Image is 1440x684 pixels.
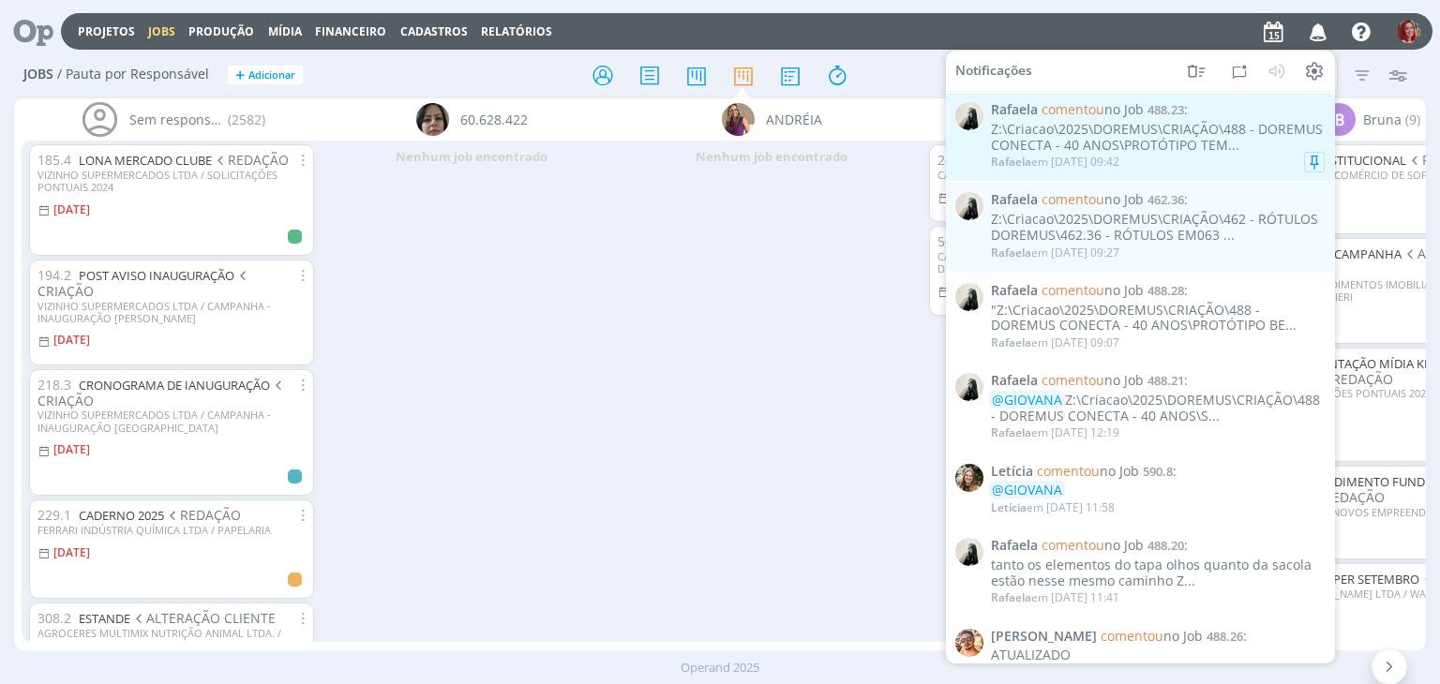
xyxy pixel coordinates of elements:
span: (9) [1405,110,1420,129]
div: Z:\Criacao\2025\DOREMUS\CRIAÇÃO\488 - DOREMUS CONECTA - 40 ANOS\PROTÓTIPO TEM... [991,122,1325,154]
div: VIZINHO SUPERMERCADOS LTDA / CAMPANHA - INAUGURAÇÃO [PERSON_NAME] [37,300,306,324]
span: Bruna [1363,110,1402,129]
span: REDAÇÃO [212,151,289,169]
span: 308.2 [37,609,71,627]
span: 262.14 [937,151,979,169]
span: 185.4 [37,151,71,169]
span: 194.2 [37,266,71,284]
span: [DATE] [53,332,90,348]
span: 488.23 [1147,101,1184,118]
span: no Job [1042,100,1144,118]
div: Z:\Criacao\2025\DOREMUS\CRIAÇÃO\462 - RÓTULOS DOREMUS\462.36 - RÓTULOS EM063 ... [991,212,1325,244]
span: ALTERAÇÃO CLIENTE [130,609,276,627]
div: VIZINHO SUPERMERCADOS LTDA / CAMPANHA - INAUGURAÇÃO [GEOGRAPHIC_DATA] [37,409,306,433]
button: Projetos [72,24,141,39]
span: comentou [1042,371,1104,389]
div: VIZINHO SUPERMERCADOS LTDA / SOLICITAÇÕES PONTUAIS 2024 [37,169,306,193]
span: ANDRÉIA [766,110,822,129]
a: Financeiro [315,23,386,39]
span: 60.628.422 [460,110,528,129]
div: AGROCERES MULTIMIX NUTRIÇÃO ANIMAL LTDA. / EVENTOS | Dia de [GEOGRAPHIC_DATA] 2025 [37,627,306,651]
span: REDAÇÃO [1316,370,1393,388]
div: Z:\Criacao\2025\DOREMUS\CRIAÇÃO\488 - DOREMUS CONECTA - 40 ANOS\S... [991,393,1325,424]
div: ATUALIZADO [991,647,1325,663]
span: Jobs [23,67,53,82]
div: em [DATE] 09:07 [991,336,1119,349]
div: CAPRETZ EMPREENDIMENTOS IMOBILIARIOS LTDA / DIAMOND RESIDENCIAL [937,250,1206,275]
span: no Job [1042,536,1144,554]
span: Cadastros [400,23,468,39]
button: Jobs [142,24,181,39]
span: Letícia [991,463,1033,479]
span: comentou [1042,536,1104,554]
span: comentou [1042,190,1104,208]
img: V [955,628,983,656]
button: Produção [183,24,260,39]
span: no Job [1042,190,1144,208]
span: : [991,373,1325,389]
span: no Job [1037,461,1139,479]
a: Mídia [268,23,302,39]
div: Nenhum job encontrado [322,141,622,174]
div: FERRARI INDÚSTRIA QUÍMICA LTDA / PAPELARIA [37,524,306,536]
div: - - - [922,320,1222,339]
span: 488.26 [1207,627,1243,644]
span: Rafaela [991,538,1038,554]
button: G [1396,15,1421,48]
img: R [955,192,983,220]
span: REDAÇÃO [164,506,241,524]
div: em [DATE] 11:41 [991,591,1119,604]
span: 229.1 [37,506,71,524]
span: 590.8 [1143,462,1173,479]
button: Mídia [262,24,307,39]
div: tanto os elementos do tapa olhos quanto da sacola estão nesse mesmo caminho Z... [991,558,1325,589]
span: 501.4 [937,232,971,250]
div: em [DATE] 11:58 [991,501,1115,514]
span: Letícia [991,499,1027,515]
a: LONA MERCADO CLUBE [79,152,212,169]
span: : [991,538,1325,554]
span: Rafaela [991,424,1031,440]
span: Adicionar [248,69,295,82]
img: R [955,538,983,566]
a: MOTE DA CAMPANHA [1279,245,1402,262]
span: 218.3 [37,376,71,394]
span: Notificações [955,63,1032,79]
span: Rafaela [991,335,1031,350]
span: [DATE] [53,441,90,457]
span: : [991,628,1325,644]
div: B [1323,103,1356,136]
span: no Job [1042,371,1144,389]
span: comentou [1042,281,1104,299]
button: +Adicionar [228,66,303,85]
div: em [DATE] 09:42 [991,156,1119,169]
span: 488.20 [1147,537,1184,554]
a: Projetos [78,23,135,39]
span: : [991,102,1325,118]
a: APRESENTAÇÃO MÍDIA KIT TRABECULINK [1237,355,1434,388]
img: R [955,373,983,401]
div: em [DATE] 12:19 [991,426,1119,439]
span: @GIOVANA [992,391,1062,409]
span: [PERSON_NAME] [991,628,1097,644]
a: POST AVISO INAUGURAÇÃO [79,267,234,284]
div: em [DATE] 09:27 [991,245,1119,259]
span: : [991,463,1325,479]
span: 462.36 [1147,191,1184,208]
span: comentou [1042,100,1104,118]
button: Cadastros [395,24,473,39]
a: CADERNO 2025 [79,507,164,524]
a: Produção [188,23,254,39]
a: WALLPAPER SETEMBRO [1286,571,1419,587]
span: Rafaela [991,154,1031,170]
span: / Pauta por Responsável [57,67,209,82]
span: CRIAÇÃO [37,376,286,409]
span: Rafaela [991,373,1038,389]
span: Sem responsável [129,110,224,129]
span: no Job [1042,281,1144,299]
a: ESTANDE [79,610,130,627]
span: : [991,283,1325,299]
span: 488.21 [1147,372,1184,389]
img: 6 [416,103,449,136]
a: CRONOGRAMA DE IANUGURAÇÃO [79,377,270,394]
